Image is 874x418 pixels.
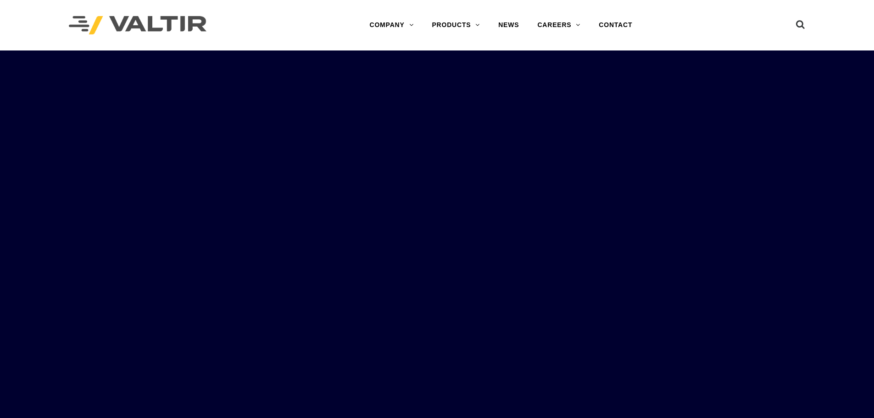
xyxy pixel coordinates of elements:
a: CONTACT [590,16,641,34]
a: COMPANY [360,16,423,34]
img: Valtir [69,16,206,35]
a: PRODUCTS [423,16,489,34]
a: CAREERS [528,16,590,34]
a: NEWS [489,16,528,34]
